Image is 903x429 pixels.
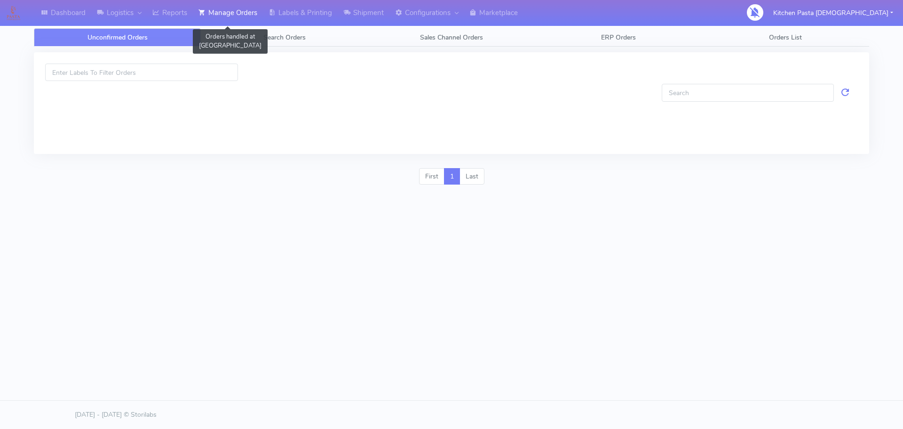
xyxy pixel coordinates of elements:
[662,84,834,101] input: Search
[263,33,306,42] span: Search Orders
[45,64,238,81] input: Enter Labels To Filter Orders
[769,33,802,42] span: Orders List
[766,3,900,23] button: Kitchen Pasta [DEMOGRAPHIC_DATA]
[87,33,148,42] span: Unconfirmed Orders
[420,33,483,42] span: Sales Channel Orders
[34,28,869,47] ul: Tabs
[601,33,636,42] span: ERP Orders
[444,168,460,185] a: 1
